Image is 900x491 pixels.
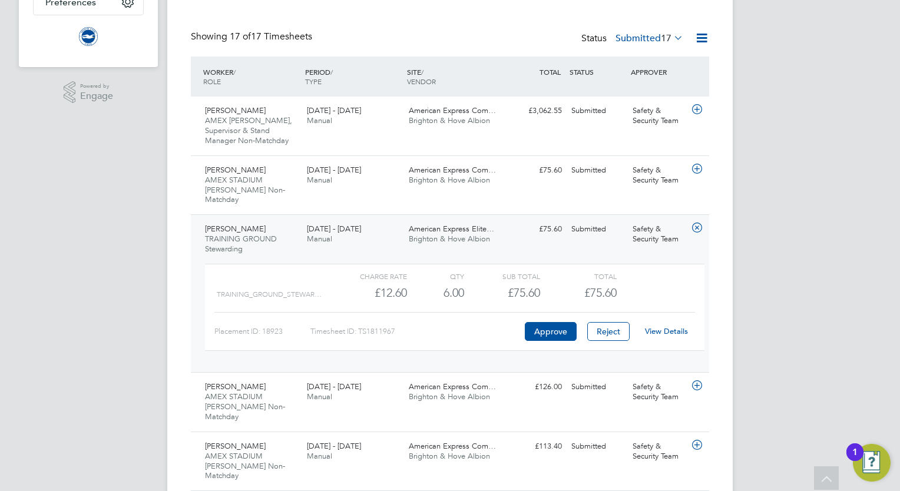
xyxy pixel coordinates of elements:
[464,269,540,283] div: Sub Total
[205,451,285,481] span: AMEX STADIUM [PERSON_NAME] Non-Matchday
[307,451,332,461] span: Manual
[307,175,332,185] span: Manual
[310,322,522,341] div: Timesheet ID: TS1811967
[540,269,616,283] div: Total
[421,67,423,77] span: /
[307,381,361,392] span: [DATE] - [DATE]
[191,31,315,43] div: Showing
[205,175,285,205] span: AMEX STADIUM [PERSON_NAME] Non-Matchday
[80,81,113,91] span: Powered by
[409,381,496,392] span: American Express Com…
[628,101,689,131] div: Safety & Security Team
[305,77,322,86] span: TYPE
[505,377,567,397] div: £126.00
[307,115,332,125] span: Manual
[409,175,490,185] span: Brighton & Hove Albion
[409,115,490,125] span: Brighton & Hove Albion
[205,234,277,254] span: TRAINING GROUND Stewarding
[230,31,251,42] span: 17 of
[628,437,689,466] div: Safety & Security Team
[200,61,302,92] div: WORKER
[205,224,266,234] span: [PERSON_NAME]
[407,283,464,303] div: 6.00
[567,377,628,397] div: Submitted
[205,165,266,175] span: [PERSON_NAME]
[505,101,567,121] div: £3,062.55
[331,283,407,303] div: £12.60
[230,31,312,42] span: 17 Timesheets
[409,451,490,461] span: Brighton & Hove Albion
[628,61,689,82] div: APPROVER
[584,286,617,300] span: £75.60
[567,161,628,180] div: Submitted
[307,392,332,402] span: Manual
[205,441,266,451] span: [PERSON_NAME]
[407,269,464,283] div: QTY
[214,322,310,341] div: Placement ID: 18923
[409,105,496,115] span: American Express Com…
[409,224,494,234] span: American Express Elite…
[331,269,407,283] div: Charge rate
[307,234,332,244] span: Manual
[409,234,490,244] span: Brighton & Hove Albion
[540,67,561,77] span: TOTAL
[203,77,221,86] span: ROLE
[581,31,686,47] div: Status
[407,77,436,86] span: VENDOR
[464,283,540,303] div: £75.60
[409,441,496,451] span: American Express Com…
[64,81,114,104] a: Powered byEngage
[567,101,628,121] div: Submitted
[205,105,266,115] span: [PERSON_NAME]
[217,290,322,298] span: TRAINING_GROUND_STEWAR…
[616,32,683,44] label: Submitted
[205,392,285,422] span: AMEX STADIUM [PERSON_NAME] Non-Matchday
[505,220,567,239] div: £75.60
[307,165,361,175] span: [DATE] - [DATE]
[33,27,144,46] a: Go to home page
[409,165,496,175] span: American Express Com…
[233,67,236,77] span: /
[79,27,98,46] img: brightonandhovealbion-logo-retina.png
[307,224,361,234] span: [DATE] - [DATE]
[404,61,506,92] div: SITE
[645,326,688,336] a: View Details
[567,61,628,82] div: STATUS
[205,115,292,145] span: AMEX [PERSON_NAME], Supervisor & Stand Manager Non-Matchday
[661,32,671,44] span: 17
[505,161,567,180] div: £75.60
[587,322,630,341] button: Reject
[302,61,404,92] div: PERIOD
[852,452,858,467] div: 1
[330,67,333,77] span: /
[307,105,361,115] span: [DATE] - [DATE]
[409,392,490,402] span: Brighton & Hove Albion
[628,377,689,407] div: Safety & Security Team
[505,437,567,456] div: £113.40
[307,441,361,451] span: [DATE] - [DATE]
[628,161,689,190] div: Safety & Security Team
[80,91,113,101] span: Engage
[525,322,577,341] button: Approve
[205,381,266,392] span: [PERSON_NAME]
[628,220,689,249] div: Safety & Security Team
[567,220,628,239] div: Submitted
[853,444,891,482] button: Open Resource Center, 1 new notification
[567,437,628,456] div: Submitted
